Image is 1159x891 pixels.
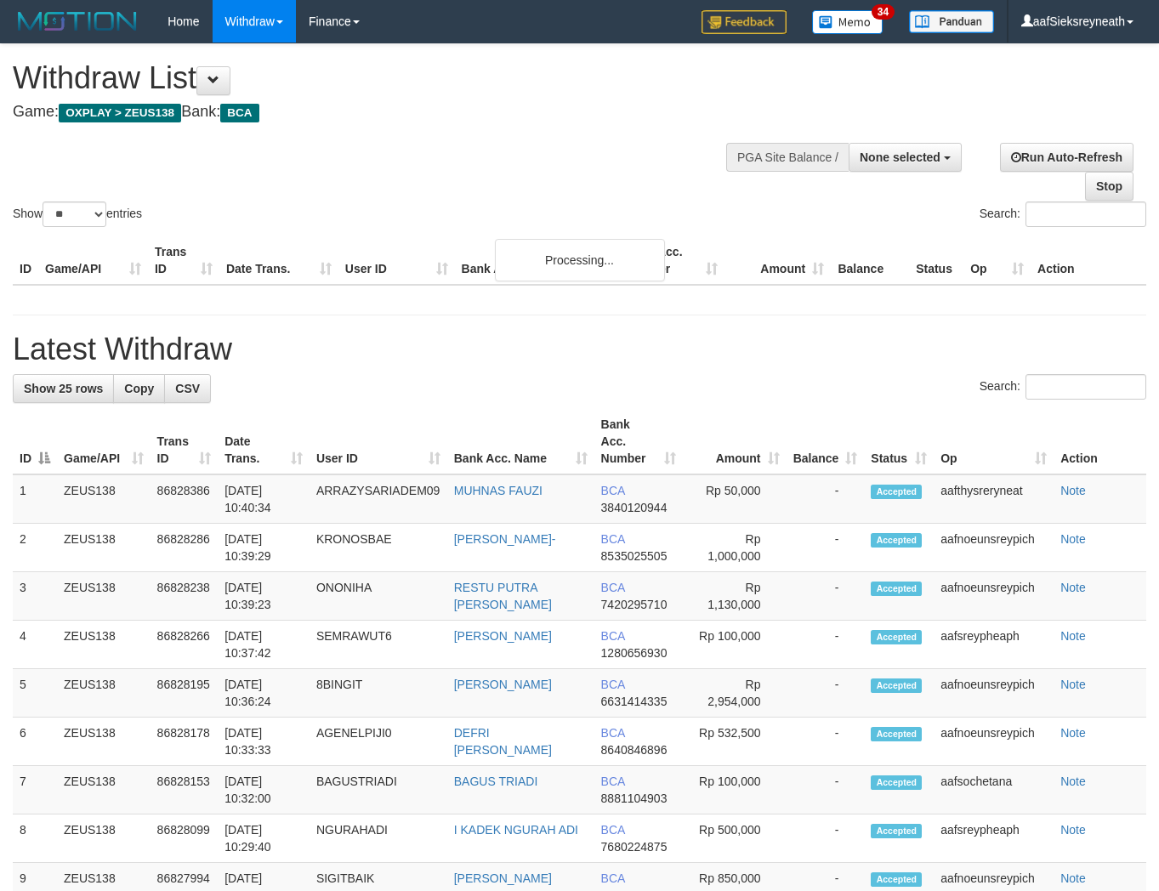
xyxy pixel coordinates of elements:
[454,823,578,837] a: I KADEK NGURAH ADI
[1060,581,1086,594] a: Note
[13,621,57,669] td: 4
[57,766,151,814] td: ZEUS138
[934,474,1054,524] td: aafthysreryneat
[13,524,57,572] td: 2
[151,814,219,863] td: 86828099
[934,524,1054,572] td: aafnoeunsreypich
[787,766,865,814] td: -
[683,474,787,524] td: Rp 50,000
[1060,678,1086,691] a: Note
[787,474,865,524] td: -
[310,718,447,766] td: AGENELPIJI0
[601,792,668,805] span: Copy 8881104903 to clipboard
[454,484,543,497] a: MUHNAS FAUZI
[683,409,787,474] th: Amount: activate to sort column ascending
[13,374,114,403] a: Show 25 rows
[934,409,1054,474] th: Op: activate to sort column ascending
[13,814,57,863] td: 8
[787,572,865,621] td: -
[57,669,151,718] td: ZEUS138
[1085,172,1133,201] a: Stop
[724,236,831,285] th: Amount
[683,572,787,621] td: Rp 1,130,000
[871,485,922,499] span: Accepted
[454,532,556,546] a: [PERSON_NAME]-
[1054,409,1146,474] th: Action
[726,143,849,172] div: PGA Site Balance /
[57,524,151,572] td: ZEUS138
[454,581,552,611] a: RESTU PUTRA [PERSON_NAME]
[113,374,165,403] a: Copy
[601,823,625,837] span: BCA
[683,621,787,669] td: Rp 100,000
[310,669,447,718] td: 8BINGIT
[702,10,787,34] img: Feedback.jpg
[980,374,1146,400] label: Search:
[601,695,668,708] span: Copy 6631414335 to clipboard
[57,572,151,621] td: ZEUS138
[1060,871,1086,885] a: Note
[455,236,619,285] th: Bank Acc. Name
[38,236,148,285] th: Game/API
[871,630,922,644] span: Accepted
[1060,484,1086,497] a: Note
[683,814,787,863] td: Rp 500,000
[43,201,106,227] select: Showentries
[13,669,57,718] td: 5
[934,572,1054,621] td: aafnoeunsreypich
[934,718,1054,766] td: aafnoeunsreypich
[338,236,455,285] th: User ID
[601,840,668,854] span: Copy 7680224875 to clipboard
[934,814,1054,863] td: aafsreypheaph
[683,524,787,572] td: Rp 1,000,000
[454,775,538,788] a: BAGUS TRIADI
[454,726,552,757] a: DEFRI [PERSON_NAME]
[909,236,963,285] th: Status
[13,9,142,34] img: MOTION_logo.png
[148,236,219,285] th: Trans ID
[124,382,154,395] span: Copy
[787,524,865,572] td: -
[601,678,625,691] span: BCA
[601,501,668,514] span: Copy 3840120944 to clipboard
[13,201,142,227] label: Show entries
[963,236,1031,285] th: Op
[495,239,665,281] div: Processing...
[151,474,219,524] td: 86828386
[310,409,447,474] th: User ID: activate to sort column ascending
[909,10,994,33] img: panduan.png
[13,104,756,121] h4: Game: Bank:
[218,766,310,814] td: [DATE] 10:32:00
[310,766,447,814] td: BAGUSTRIADI
[601,726,625,740] span: BCA
[151,409,219,474] th: Trans ID: activate to sort column ascending
[601,549,668,563] span: Copy 8535025505 to clipboard
[864,409,934,474] th: Status: activate to sort column ascending
[310,524,447,572] td: KRONOSBAE
[934,669,1054,718] td: aafnoeunsreypich
[601,775,625,788] span: BCA
[601,629,625,643] span: BCA
[601,581,625,594] span: BCA
[151,766,219,814] td: 86828153
[1060,532,1086,546] a: Note
[13,766,57,814] td: 7
[871,582,922,596] span: Accepted
[13,61,756,95] h1: Withdraw List
[454,871,552,885] a: [PERSON_NAME]
[57,718,151,766] td: ZEUS138
[151,524,219,572] td: 86828286
[1025,374,1146,400] input: Search:
[151,572,219,621] td: 86828238
[934,766,1054,814] td: aafsochetana
[594,409,683,474] th: Bank Acc. Number: activate to sort column ascending
[218,409,310,474] th: Date Trans.: activate to sort column ascending
[683,718,787,766] td: Rp 532,500
[175,382,200,395] span: CSV
[871,678,922,693] span: Accepted
[151,718,219,766] td: 86828178
[151,669,219,718] td: 86828195
[812,10,883,34] img: Button%20Memo.svg
[787,669,865,718] td: -
[683,766,787,814] td: Rp 100,000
